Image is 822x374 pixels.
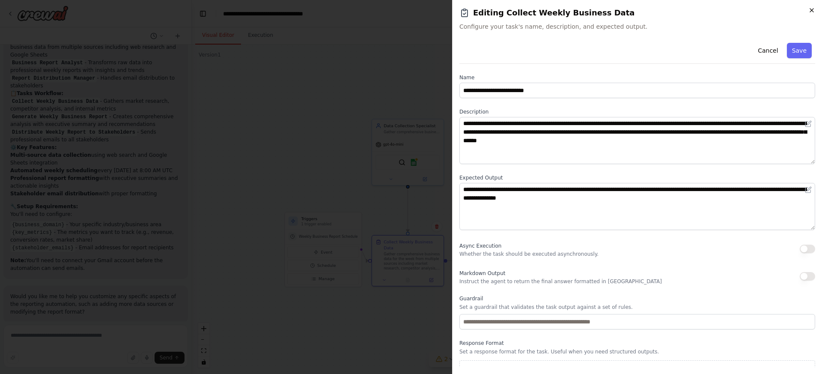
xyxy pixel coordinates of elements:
button: Save [787,43,812,58]
p: Whether the task should be executed asynchronously. [459,251,599,257]
span: Configure your task's name, description, and expected output. [459,22,815,31]
label: Expected Output [459,174,815,181]
label: Description [459,108,815,115]
button: Cancel [753,43,783,58]
span: Markdown Output [459,270,505,276]
label: Name [459,74,815,81]
h2: Editing Collect Weekly Business Data [459,7,815,19]
button: Open in editor [803,119,813,129]
button: Open in editor [803,185,813,195]
label: Response Format [459,340,815,347]
span: Async Execution [459,243,501,249]
label: Guardrail [459,295,815,302]
p: Instruct the agent to return the final answer formatted in [GEOGRAPHIC_DATA] [459,278,662,285]
p: Set a guardrail that validates the task output against a set of rules. [459,304,815,311]
p: Set a response format for the task. Useful when you need structured outputs. [459,348,815,355]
